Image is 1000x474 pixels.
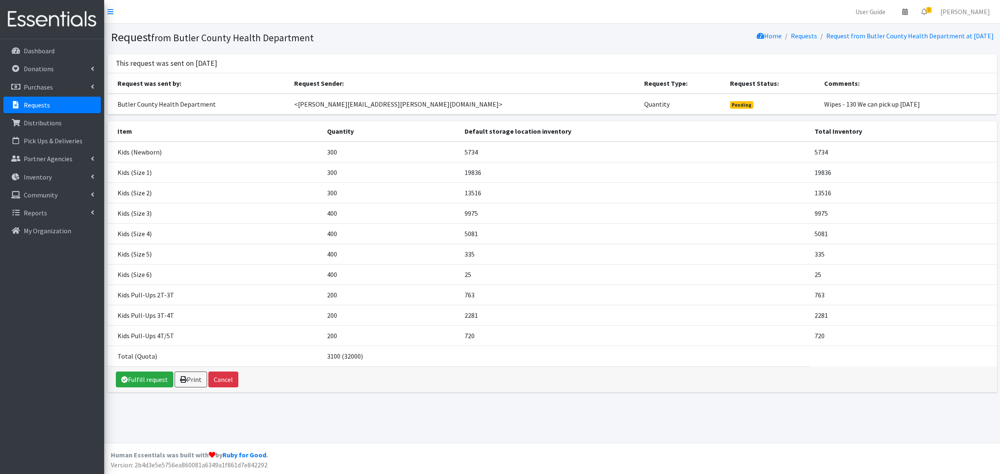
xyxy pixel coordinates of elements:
[322,142,460,162] td: 300
[810,223,997,244] td: 5081
[3,222,101,239] a: My Organization
[810,121,997,142] th: Total Inventory
[208,372,238,387] button: Cancel
[810,142,997,162] td: 5734
[3,205,101,221] a: Reports
[810,182,997,203] td: 13516
[107,305,322,325] td: Kids Pull-Ups 3T-4T
[810,305,997,325] td: 2281
[322,162,460,182] td: 300
[222,451,266,459] a: Ruby for Good
[3,79,101,95] a: Purchases
[322,203,460,223] td: 400
[107,162,322,182] td: Kids (Size 1)
[3,97,101,113] a: Requests
[24,209,47,217] p: Reports
[460,121,810,142] th: Default storage location inventory
[322,346,460,366] td: 3100 (32000)
[460,325,810,346] td: 720
[24,83,53,91] p: Purchases
[24,227,71,235] p: My Organization
[460,264,810,284] td: 25
[639,73,725,94] th: Request Type:
[322,121,460,142] th: Quantity
[107,244,322,264] td: Kids (Size 5)
[819,94,997,115] td: Wipes - 130 We can pick up [DATE]
[3,187,101,203] a: Community
[725,73,819,94] th: Request Status:
[322,244,460,264] td: 400
[322,325,460,346] td: 200
[730,101,754,109] span: Pending
[175,372,207,387] a: Print
[460,305,810,325] td: 2281
[810,203,997,223] td: 9975
[322,284,460,305] td: 200
[460,203,810,223] td: 9975
[460,162,810,182] td: 19836
[460,142,810,162] td: 5734
[322,182,460,203] td: 300
[3,132,101,149] a: Pick Ups & Deliveries
[24,101,50,109] p: Requests
[322,305,460,325] td: 200
[107,284,322,305] td: Kids Pull-Ups 2T-3T
[289,94,640,115] td: <[PERSON_NAME][EMAIL_ADDRESS][PERSON_NAME][DOMAIN_NAME]>
[107,264,322,284] td: Kids (Size 6)
[107,73,289,94] th: Request was sent by:
[915,3,934,20] a: 2
[111,30,549,45] h1: Request
[810,325,997,346] td: 720
[107,182,322,203] td: Kids (Size 2)
[849,3,892,20] a: User Guide
[819,73,997,94] th: Comments:
[3,42,101,59] a: Dashboard
[107,325,322,346] td: Kids Pull-Ups 4T/5T
[116,59,217,68] h3: This request was sent on [DATE]
[107,346,322,366] td: Total (Quota)
[460,244,810,264] td: 335
[460,284,810,305] td: 763
[111,451,268,459] strong: Human Essentials was built with by .
[810,244,997,264] td: 335
[639,94,725,115] td: Quantity
[24,119,62,127] p: Distributions
[107,94,289,115] td: Butler County Health Department
[757,32,782,40] a: Home
[810,162,997,182] td: 19836
[3,115,101,131] a: Distributions
[107,223,322,244] td: Kids (Size 4)
[460,223,810,244] td: 5081
[151,32,314,44] small: from Butler County Health Department
[3,150,101,167] a: Partner Agencies
[3,60,101,77] a: Donations
[3,169,101,185] a: Inventory
[322,264,460,284] td: 400
[24,155,72,163] p: Partner Agencies
[460,182,810,203] td: 13516
[289,73,640,94] th: Request Sender:
[3,5,101,33] img: HumanEssentials
[116,372,173,387] a: Fulfill request
[322,223,460,244] td: 400
[926,7,932,13] span: 2
[24,173,52,181] p: Inventory
[810,284,997,305] td: 763
[826,32,994,40] a: Request from Butler County Health Department at [DATE]
[24,137,82,145] p: Pick Ups & Deliveries
[934,3,997,20] a: [PERSON_NAME]
[111,461,267,469] span: Version: 2b4d3e5e5756ea860081a6349a1f861d7e842292
[24,65,54,73] p: Donations
[107,142,322,162] td: Kids (Newborn)
[24,191,57,199] p: Community
[791,32,817,40] a: Requests
[24,47,55,55] p: Dashboard
[810,264,997,284] td: 25
[107,203,322,223] td: Kids (Size 3)
[107,121,322,142] th: Item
